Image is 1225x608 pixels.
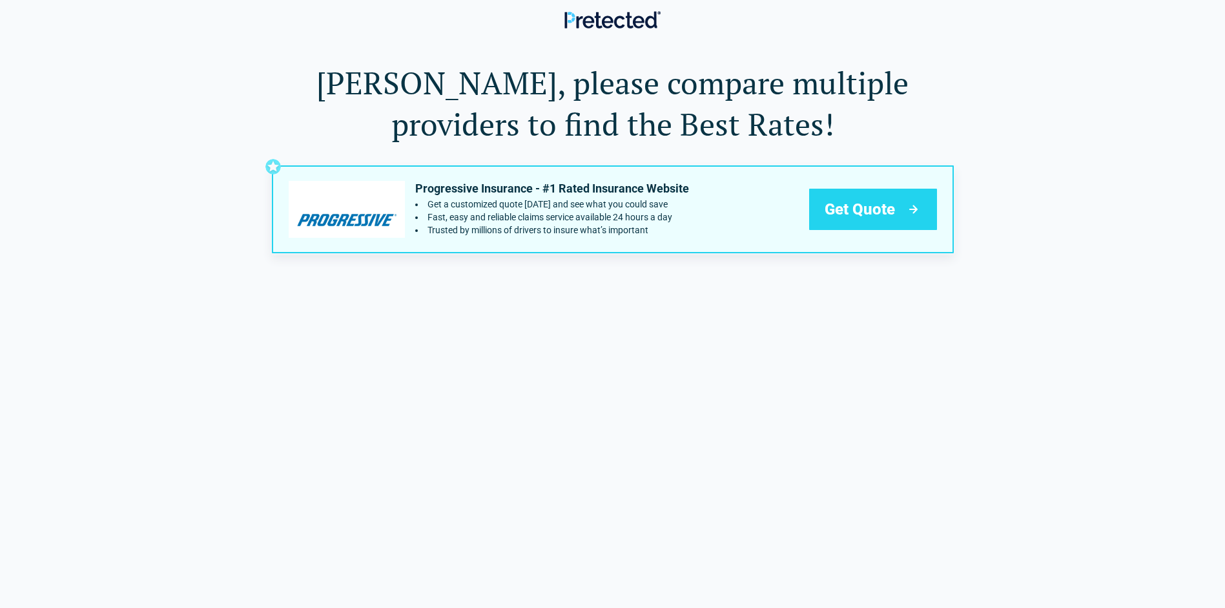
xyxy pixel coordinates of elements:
[272,165,954,253] a: progressive's logoProgressive Insurance - #1 Rated Insurance WebsiteGet a customized quote [DATE]...
[825,199,895,220] span: Get Quote
[415,199,689,209] li: Get a customized quote today and see what you could save
[289,181,405,237] img: progressive's logo
[415,225,689,235] li: Trusted by millions of drivers to insure what’s important
[415,212,689,222] li: Fast, easy and reliable claims service available 24 hours a day
[272,62,954,145] h1: [PERSON_NAME], please compare multiple providers to find the Best Rates!
[415,181,689,196] p: Progressive Insurance - #1 Rated Insurance Website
